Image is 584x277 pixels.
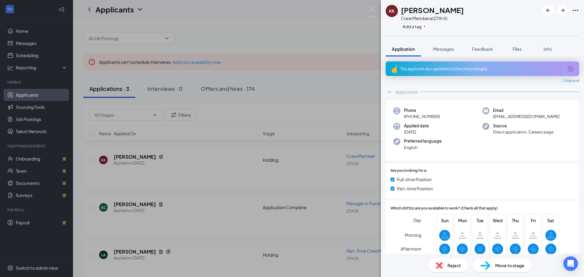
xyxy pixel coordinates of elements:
svg: ChevronUp [386,88,393,95]
div: This applicant also applied to 1 other job posting(s) [400,66,563,71]
span: Are you looking for a: [391,168,427,174]
span: Afternoon [401,243,421,254]
span: Info [544,46,552,52]
span: Source [493,123,554,129]
span: Wed [492,217,503,224]
svg: ArrowRight [559,7,566,14]
span: Applied date [404,123,429,129]
svg: ArrowLeftNew [544,7,552,14]
div: Application [395,89,418,95]
span: [EMAIL_ADDRESS][DOMAIN_NAME] [493,113,560,119]
span: Move to stage [495,262,524,269]
span: Reject [447,262,461,269]
span: Morning [405,230,421,241]
span: Feedback [472,46,493,52]
span: [PHONE_NUMBER] [404,113,440,119]
span: Mon [457,217,468,224]
button: PlusAdd a tag [401,23,428,29]
span: Day [413,217,421,223]
button: ArrowLeftNew [543,5,554,16]
span: Application [392,46,415,52]
span: Full-time Position [397,176,432,183]
span: Direct application, Careers page [493,129,554,135]
span: Email [493,107,560,113]
svg: Plus [423,25,426,28]
span: Collapse all [562,78,579,83]
button: ArrowRight [557,5,568,16]
svg: Ellipses [572,7,579,14]
span: Phone [404,107,440,113]
div: Open Intercom Messenger [563,256,578,271]
span: [DATE] [404,129,429,135]
span: Tue [474,217,485,224]
span: Which shift(s) are you available to work? (Check all that apply) [391,206,498,211]
span: Part-time Position [397,185,433,192]
svg: ArrowCircle [567,65,574,72]
span: Fri [528,217,539,224]
span: Sun [439,217,450,224]
div: Crew Member at 27th St [401,15,464,21]
h1: [PERSON_NAME] [401,5,464,15]
span: English [404,144,442,151]
span: Messages [433,46,454,52]
span: Sat [545,217,556,224]
span: Preferred language [404,138,442,144]
span: Files [513,46,522,52]
span: Thu [510,217,521,224]
div: KK [389,8,395,14]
